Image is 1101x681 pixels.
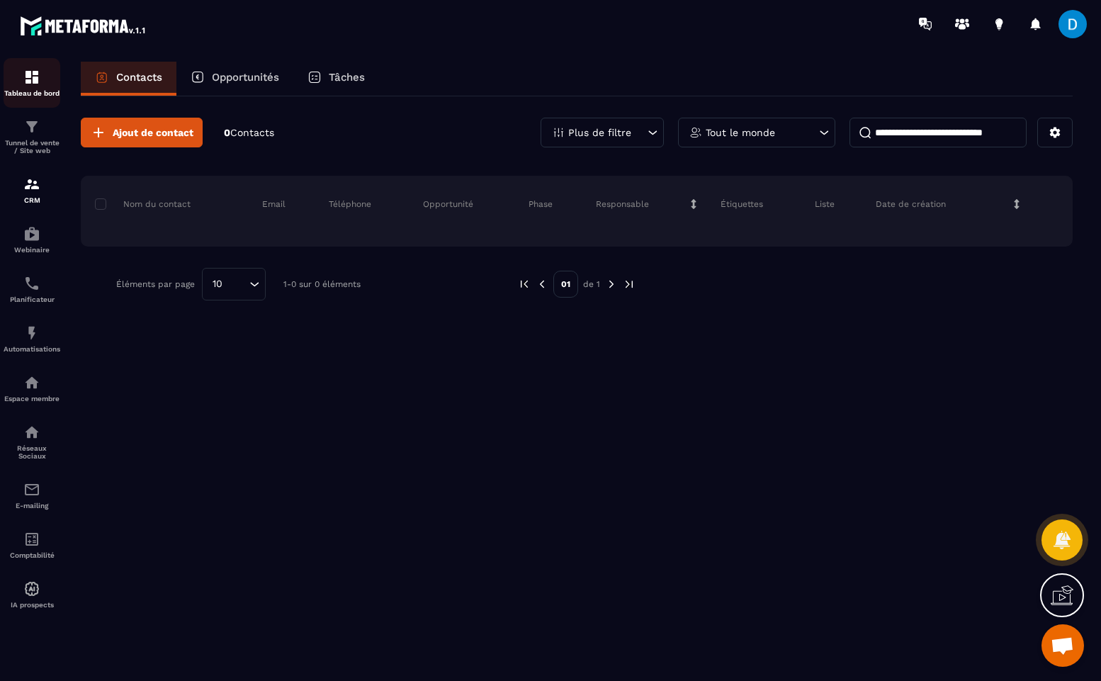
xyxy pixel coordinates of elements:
img: formation [23,176,40,193]
p: Webinaire [4,246,60,254]
span: 10 [208,276,227,292]
a: Contacts [81,62,176,96]
p: Tâches [329,71,365,84]
p: Opportunités [212,71,279,84]
p: Automatisations [4,345,60,353]
a: formationformationTunnel de vente / Site web [4,108,60,165]
p: Planificateur [4,296,60,303]
p: Email [262,198,286,210]
img: email [23,481,40,498]
button: Ajout de contact [81,118,203,147]
p: Contacts [116,71,162,84]
a: formationformationCRM [4,165,60,215]
p: 1-0 sur 0 éléments [283,279,361,289]
p: Réseaux Sociaux [4,444,60,460]
a: Tâches [293,62,379,96]
a: Opportunités [176,62,293,96]
a: emailemailE-mailing [4,471,60,520]
a: Ouvrir le chat [1041,624,1084,667]
p: Comptabilité [4,551,60,559]
p: Téléphone [329,198,371,210]
p: de 1 [583,278,600,290]
img: next [623,278,636,291]
span: Contacts [230,127,274,138]
img: accountant [23,531,40,548]
p: Opportunité [423,198,473,210]
img: next [605,278,618,291]
a: formationformationTableau de bord [4,58,60,108]
p: Phase [529,198,553,210]
div: Search for option [202,268,266,300]
a: accountantaccountantComptabilité [4,520,60,570]
p: 0 [224,126,274,140]
img: automations [23,374,40,391]
p: Tunnel de vente / Site web [4,139,60,154]
p: Espace membre [4,395,60,403]
p: Plus de filtre [568,128,631,137]
p: Responsable [596,198,649,210]
p: IA prospects [4,601,60,609]
img: prev [536,278,548,291]
img: automations [23,580,40,597]
p: Date de création [876,198,946,210]
img: automations [23,325,40,342]
p: CRM [4,196,60,204]
span: Ajout de contact [113,125,193,140]
img: formation [23,118,40,135]
a: social-networksocial-networkRéseaux Sociaux [4,413,60,471]
p: Tout le monde [706,128,775,137]
p: Nom du contact [95,198,191,210]
img: scheduler [23,275,40,292]
input: Search for option [227,276,246,292]
a: automationsautomationsAutomatisations [4,314,60,364]
p: 01 [553,271,578,298]
img: automations [23,225,40,242]
p: Tableau de bord [4,89,60,97]
img: logo [20,13,147,38]
img: formation [23,69,40,86]
p: Étiquettes [721,198,763,210]
img: social-network [23,424,40,441]
img: prev [518,278,531,291]
p: E-mailing [4,502,60,510]
a: schedulerschedulerPlanificateur [4,264,60,314]
a: automationsautomationsEspace membre [4,364,60,413]
p: Éléments par page [116,279,195,289]
a: automationsautomationsWebinaire [4,215,60,264]
p: Liste [815,198,835,210]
